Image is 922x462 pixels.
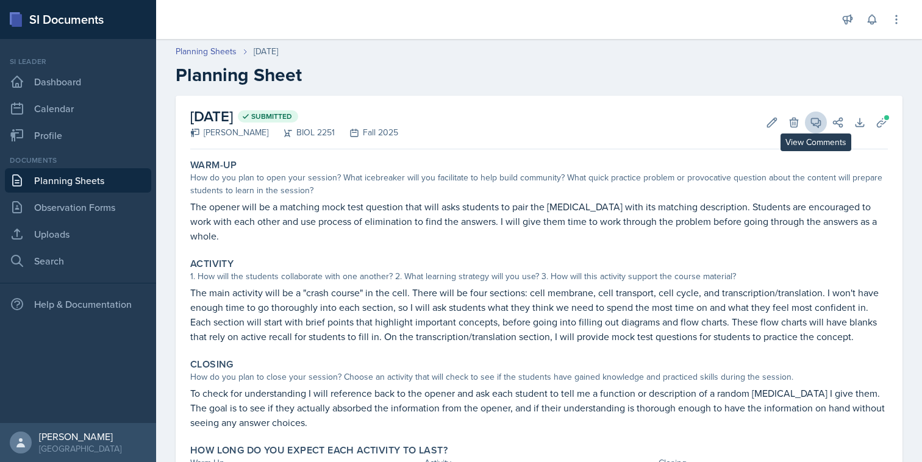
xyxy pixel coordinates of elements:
div: Help & Documentation [5,292,151,316]
a: Search [5,249,151,273]
div: Fall 2025 [335,126,398,139]
div: Documents [5,155,151,166]
label: Closing [190,358,234,371]
div: 1. How will the students collaborate with one another? 2. What learning strategy will you use? 3.... [190,270,888,283]
a: Observation Forms [5,195,151,219]
label: Activity [190,258,234,270]
label: Warm-Up [190,159,237,171]
h2: [DATE] [190,105,398,127]
div: Si leader [5,56,151,67]
div: BIOL 2251 [268,126,335,139]
span: Submitted [251,112,292,121]
h2: Planning Sheet [176,64,902,86]
div: [PERSON_NAME] [190,126,268,139]
div: [PERSON_NAME] [39,430,121,442]
p: The opener will be a matching mock test question that will asks students to pair the [MEDICAL_DAT... [190,199,888,243]
a: Dashboard [5,69,151,94]
a: Uploads [5,222,151,246]
button: View Comments [805,112,827,133]
a: Profile [5,123,151,147]
p: To check for understanding I will reference back to the opener and ask each student to tell me a ... [190,386,888,430]
div: How do you plan to close your session? Choose an activity that will check to see if the students ... [190,371,888,383]
div: [DATE] [254,45,278,58]
p: The main activity will be a "crash course" in the cell. There will be four sections: cell membran... [190,285,888,344]
a: Planning Sheets [176,45,237,58]
a: Calendar [5,96,151,121]
div: How do you plan to open your session? What icebreaker will you facilitate to help build community... [190,171,888,197]
div: [GEOGRAPHIC_DATA] [39,442,121,455]
a: Planning Sheets [5,168,151,193]
label: How long do you expect each activity to last? [190,444,448,457]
